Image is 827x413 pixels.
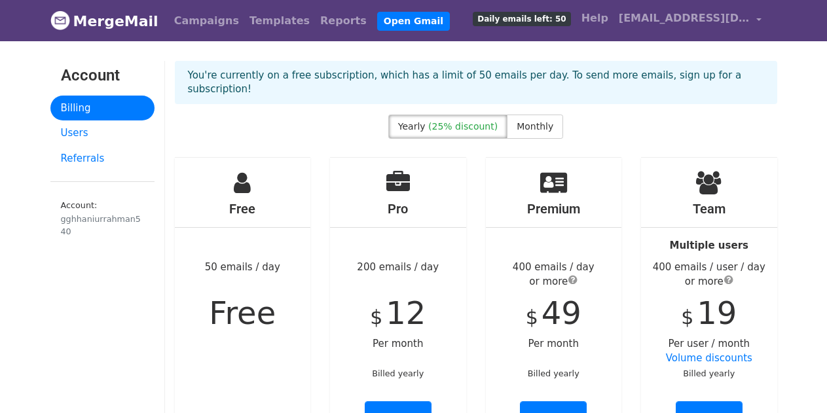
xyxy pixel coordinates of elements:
[619,10,750,26] span: [EMAIL_ADDRESS][DOMAIN_NAME]
[670,240,748,251] strong: Multiple users
[61,213,144,238] div: gghhaniurrahman540
[486,201,622,217] h4: Premium
[398,121,426,132] span: Yearly
[61,66,144,85] h3: Account
[61,200,144,238] small: Account:
[428,121,498,132] span: (25% discount)
[526,306,538,329] span: $
[209,295,276,331] span: Free
[614,5,767,36] a: [EMAIL_ADDRESS][DOMAIN_NAME]
[169,8,244,34] a: Campaigns
[330,201,466,217] h4: Pro
[473,12,570,26] span: Daily emails left: 50
[517,121,553,132] span: Monthly
[175,201,311,217] h4: Free
[486,260,622,289] div: 400 emails / day or more
[377,12,450,31] a: Open Gmail
[542,295,581,331] span: 49
[372,368,424,378] small: Billed yearly
[681,306,693,329] span: $
[697,295,737,331] span: 19
[370,306,382,329] span: $
[468,5,576,31] a: Daily emails left: 50
[50,146,155,171] a: Referrals
[666,352,752,364] a: Volume discounts
[315,8,372,34] a: Reports
[188,69,764,96] p: You're currently on a free subscription, which has a limit of 50 emails per day. To send more ema...
[50,7,158,35] a: MergeMail
[50,120,155,146] a: Users
[576,5,614,31] a: Help
[528,368,579,378] small: Billed yearly
[50,96,155,121] a: Billing
[641,260,777,289] div: 400 emails / user / day or more
[50,10,70,30] img: MergeMail logo
[386,295,426,331] span: 12
[641,201,777,217] h4: Team
[244,8,315,34] a: Templates
[683,368,735,378] small: Billed yearly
